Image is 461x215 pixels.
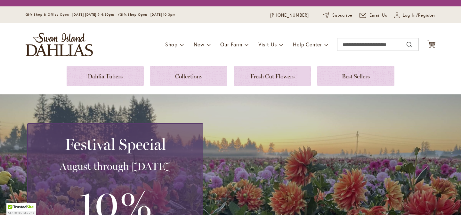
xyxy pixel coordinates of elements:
span: Gift Shop & Office Open - [DATE]-[DATE] 9-4:30pm / [26,12,120,17]
span: Shop [165,41,178,48]
a: Email Us [360,12,388,19]
h3: August through [DATE] [36,160,195,173]
a: [PHONE_NUMBER] [270,12,309,19]
a: Subscribe [323,12,352,19]
span: Help Center [293,41,322,48]
span: Visit Us [258,41,277,48]
span: Email Us [369,12,388,19]
a: store logo [26,33,93,56]
button: Search [407,40,412,50]
span: Subscribe [332,12,352,19]
span: New [194,41,204,48]
h2: Festival Special [36,135,195,153]
span: Our Farm [220,41,242,48]
div: TrustedSite Certified [6,203,36,215]
span: Log In/Register [403,12,435,19]
a: Log In/Register [394,12,435,19]
span: Gift Shop Open - [DATE] 10-3pm [120,12,175,17]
